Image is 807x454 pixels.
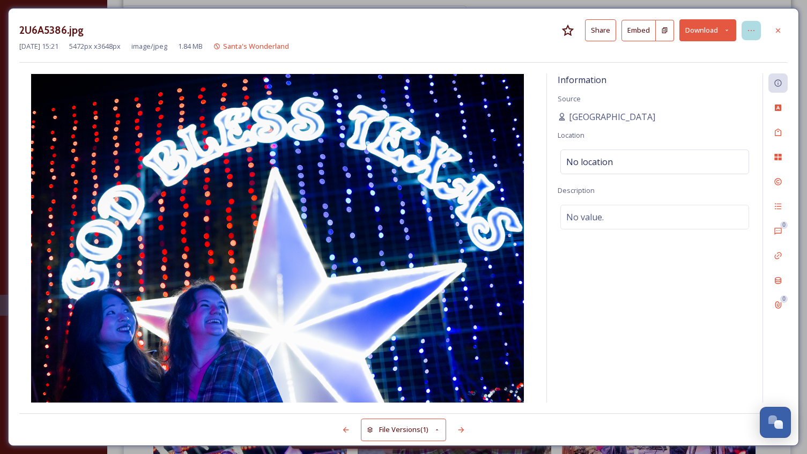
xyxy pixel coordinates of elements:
[566,155,613,168] span: No location
[585,19,616,41] button: Share
[19,74,536,403] img: 53942406596.jpg
[569,110,655,123] span: [GEOGRAPHIC_DATA]
[178,41,203,51] span: 1.84 MB
[760,407,791,438] button: Open Chat
[361,419,447,441] button: File Versions(1)
[679,19,736,41] button: Download
[69,41,121,51] span: 5472 px x 3648 px
[558,130,584,140] span: Location
[566,211,604,224] span: No value.
[780,295,788,303] div: 0
[19,41,58,51] span: [DATE] 15:21
[223,41,289,51] span: Santa's Wonderland
[558,185,595,195] span: Description
[621,20,656,41] button: Embed
[558,74,606,86] span: Information
[131,41,167,51] span: image/jpeg
[558,94,581,103] span: Source
[780,221,788,229] div: 0
[19,23,84,38] h3: 2U6A5386.jpg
